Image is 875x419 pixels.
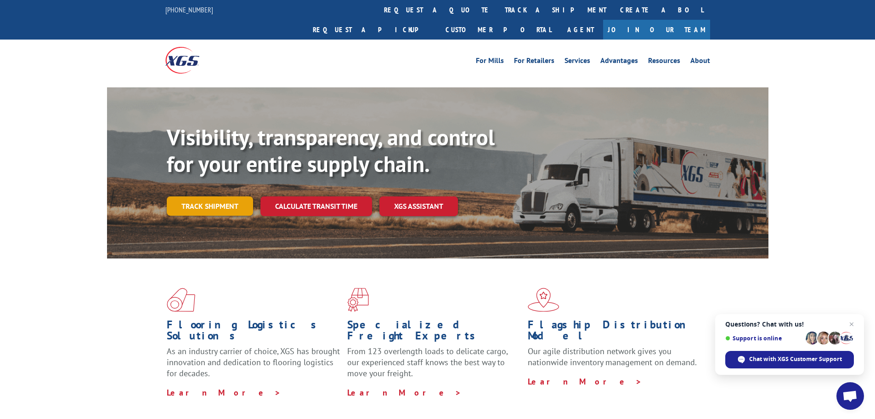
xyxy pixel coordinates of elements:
a: Services [565,57,590,67]
div: Chat with XGS Customer Support [725,351,854,368]
a: Agent [558,20,603,40]
span: Chat with XGS Customer Support [749,355,842,363]
a: [PHONE_NUMBER] [165,5,213,14]
span: Our agile distribution network gives you nationwide inventory management on demand. [528,346,697,367]
a: About [690,57,710,67]
a: For Mills [476,57,504,67]
span: As an industry carrier of choice, XGS has brought innovation and dedication to flooring logistics... [167,346,340,379]
h1: Flooring Logistics Solutions [167,319,340,346]
h1: Flagship Distribution Model [528,319,701,346]
a: Customer Portal [439,20,558,40]
span: Support is online [725,335,802,342]
a: Track shipment [167,196,253,216]
a: Learn More > [347,387,462,398]
a: Resources [648,57,680,67]
a: XGS ASSISTANT [379,196,458,216]
a: Advantages [600,57,638,67]
img: xgs-icon-focused-on-flooring-red [347,288,369,312]
img: xgs-icon-total-supply-chain-intelligence-red [167,288,195,312]
div: Open chat [836,382,864,410]
p: From 123 overlength loads to delicate cargo, our experienced staff knows the best way to move you... [347,346,521,387]
a: Learn More > [528,376,642,387]
a: Learn More > [167,387,281,398]
a: Join Our Team [603,20,710,40]
a: Calculate transit time [260,196,372,216]
span: Questions? Chat with us! [725,321,854,328]
a: Request a pickup [306,20,439,40]
a: For Retailers [514,57,554,67]
img: xgs-icon-flagship-distribution-model-red [528,288,559,312]
b: Visibility, transparency, and control for your entire supply chain. [167,123,495,178]
h1: Specialized Freight Experts [347,319,521,346]
span: Close chat [846,319,857,330]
